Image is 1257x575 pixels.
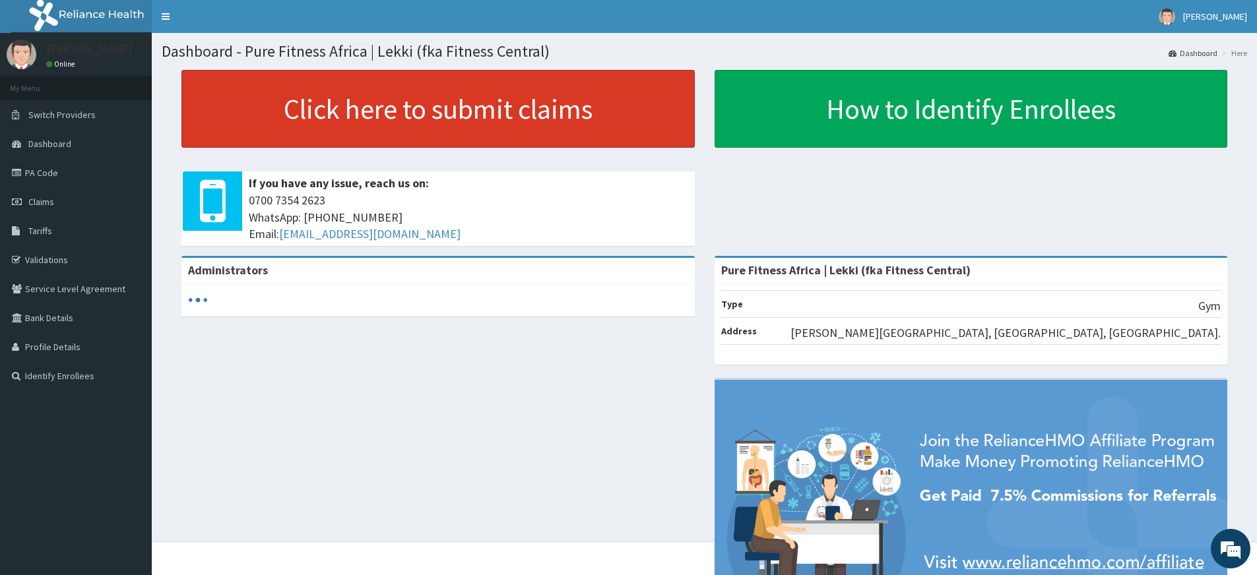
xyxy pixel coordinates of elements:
[46,59,78,69] a: Online
[721,298,743,310] b: Type
[28,196,54,208] span: Claims
[249,175,429,191] b: If you have any issue, reach us on:
[188,262,268,278] b: Administrators
[1219,47,1247,59] li: Here
[249,192,688,243] span: 0700 7354 2623 WhatsApp: [PHONE_NUMBER] Email:
[188,290,208,310] svg: audio-loading
[1198,297,1221,315] p: Gym
[279,226,461,241] a: [EMAIL_ADDRESS][DOMAIN_NAME]
[1183,11,1247,22] span: [PERSON_NAME]
[162,43,1247,60] h1: Dashboard - Pure Fitness Africa | Lekki (fka Fitness Central)
[721,262,971,278] strong: Pure Fitness Africa | Lekki (fka Fitness Central)
[28,225,52,237] span: Tariffs
[28,109,96,121] span: Switch Providers
[715,70,1228,148] a: How to Identify Enrollees
[46,43,133,55] p: [PERSON_NAME]
[7,40,36,69] img: User Image
[28,138,71,150] span: Dashboard
[1169,47,1217,59] a: Dashboard
[1159,9,1175,25] img: User Image
[790,324,1221,342] p: [PERSON_NAME][GEOGRAPHIC_DATA], [GEOGRAPHIC_DATA], [GEOGRAPHIC_DATA].
[181,70,695,148] a: Click here to submit claims
[721,325,757,337] b: Address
